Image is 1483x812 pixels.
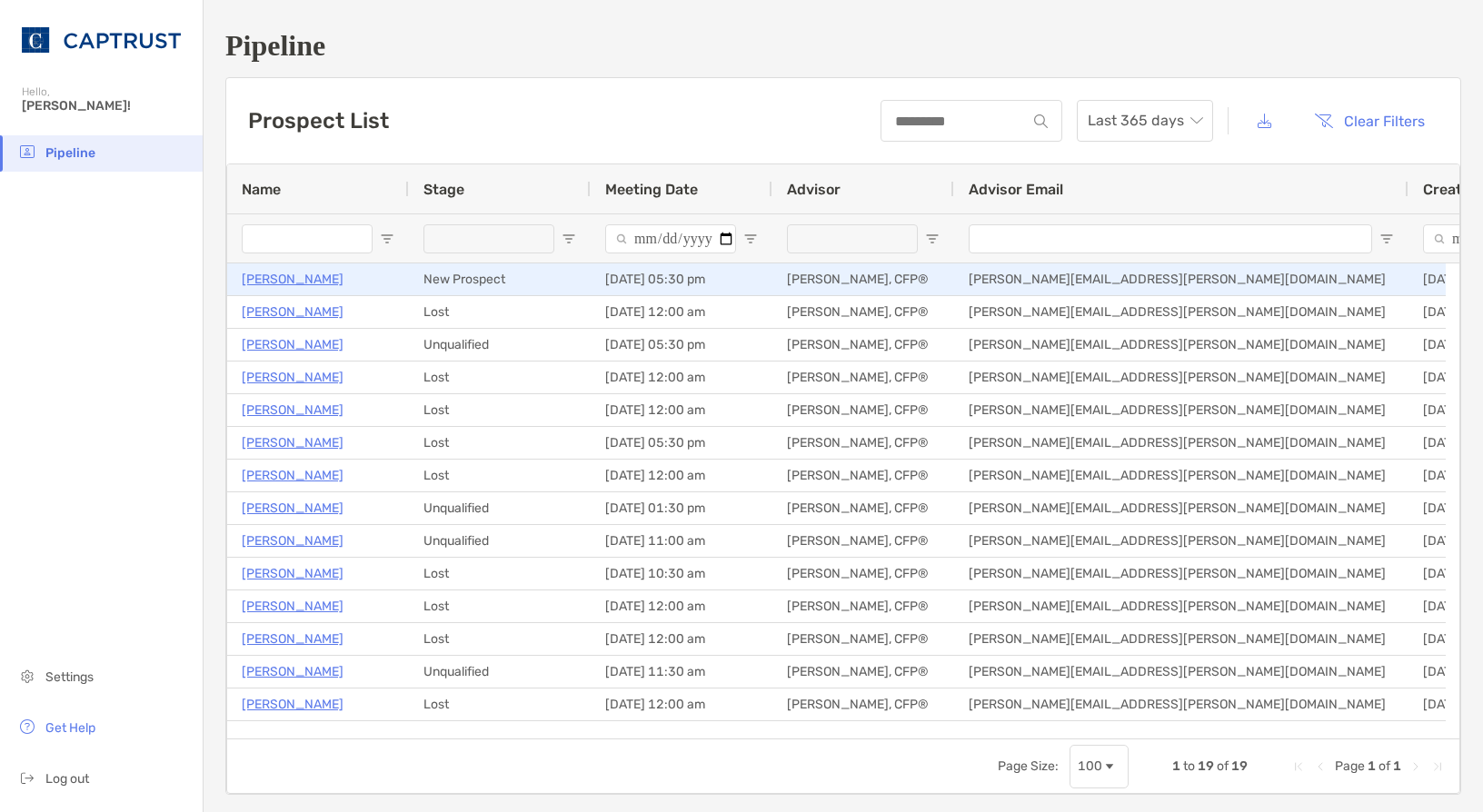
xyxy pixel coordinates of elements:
div: [DATE] 12:00 am [591,460,772,491]
a: [PERSON_NAME] [242,628,343,650]
div: [DATE] 10:30 am [591,558,772,589]
div: Unqualified [409,329,591,361]
div: [PERSON_NAME][EMAIL_ADDRESS][PERSON_NAME][DOMAIN_NAME] [954,427,1408,459]
span: Page [1335,758,1365,774]
button: Open Filter Menu [380,232,394,246]
div: [PERSON_NAME], CFP® [772,296,954,328]
div: [PERSON_NAME], CFP® [772,361,954,393]
div: [PERSON_NAME][EMAIL_ADDRESS][PERSON_NAME][DOMAIN_NAME] [954,721,1408,753]
a: [PERSON_NAME] [242,366,343,389]
div: [PERSON_NAME], CFP® [772,525,954,557]
span: of [1217,758,1229,774]
div: Lost [409,427,591,459]
div: Unqualified [409,525,591,557]
div: Lost [409,623,591,655]
div: [PERSON_NAME][EMAIL_ADDRESS][PERSON_NAME][DOMAIN_NAME] [954,296,1408,328]
div: [PERSON_NAME], CFP® [772,329,954,361]
div: [DATE] 05:30 pm [591,329,772,361]
div: [PERSON_NAME][EMAIL_ADDRESS][PERSON_NAME][DOMAIN_NAME] [954,656,1408,688]
div: [PERSON_NAME][EMAIL_ADDRESS][PERSON_NAME][DOMAIN_NAME] [954,460,1408,491]
p: [PERSON_NAME] [242,693,343,716]
span: Last 365 days [1088,101,1202,141]
div: [DATE] 12:00 am [591,361,772,393]
div: Unqualified [409,656,591,688]
span: [PERSON_NAME]! [22,98,192,114]
input: Advisor Email Filter Input [969,224,1372,253]
span: Get Help [45,720,95,736]
span: Pipeline [45,145,95,161]
button: Clear Filters [1300,101,1438,141]
span: Stage [423,181,464,198]
div: [PERSON_NAME][EMAIL_ADDRESS][PERSON_NAME][DOMAIN_NAME] [954,623,1408,655]
div: [PERSON_NAME], CFP® [772,656,954,688]
a: [PERSON_NAME] [242,595,343,618]
span: Settings [45,669,94,685]
div: [PERSON_NAME][EMAIL_ADDRESS][PERSON_NAME][DOMAIN_NAME] [954,329,1408,361]
p: [PERSON_NAME] [242,333,343,356]
div: Lost [409,394,591,426]
div: Lost [409,296,591,328]
div: [PERSON_NAME][EMAIL_ADDRESS][PERSON_NAME][DOMAIN_NAME] [954,361,1408,393]
div: [PERSON_NAME][EMAIL_ADDRESS][PERSON_NAME][DOMAIN_NAME] [954,263,1408,295]
img: CAPTRUST Logo [22,7,181,73]
div: [DATE] 01:30 pm [591,492,772,524]
div: [PERSON_NAME], CFP® [772,394,954,426]
div: New Prospect [409,263,591,295]
p: [PERSON_NAME] [242,660,343,683]
div: [DATE] 11:30 am [591,656,772,688]
img: settings icon [16,665,38,687]
span: 19 [1198,758,1214,774]
div: [PERSON_NAME], CFP® [772,263,954,295]
a: [PERSON_NAME] [242,268,343,291]
div: [DATE] 12:00 am [591,623,772,655]
button: Open Filter Menu [743,232,758,246]
span: Advisor [787,181,841,198]
a: [PERSON_NAME] [242,464,343,487]
div: Lost [409,361,591,393]
a: [PERSON_NAME] [242,497,343,520]
p: [PERSON_NAME] [242,530,343,552]
span: Log out [45,771,89,787]
div: [PERSON_NAME], CFP® [772,558,954,589]
div: 100 [1078,758,1102,774]
div: [PERSON_NAME], CFP® [772,721,954,753]
div: Previous Page [1313,759,1328,774]
button: Open Filter Menu [562,232,576,246]
input: Name Filter Input [242,224,373,253]
div: [PERSON_NAME][EMAIL_ADDRESS][PERSON_NAME][DOMAIN_NAME] [954,525,1408,557]
a: [PERSON_NAME] [242,399,343,421]
span: of [1378,758,1390,774]
div: Lost [409,558,591,589]
span: 1 [1172,758,1180,774]
span: Advisor Email [969,181,1063,198]
span: 19 [1231,758,1248,774]
div: [DATE] 11:00 am [591,525,772,557]
div: Last Page [1430,759,1445,774]
div: Lost [409,460,591,491]
div: Lost [409,590,591,622]
div: [DATE] 12:00 am [591,721,772,753]
div: [PERSON_NAME], CFP® [772,492,954,524]
div: [PERSON_NAME], CFP® [772,623,954,655]
div: [DATE] 12:00 am [591,590,772,622]
span: Name [242,181,281,198]
div: Lost [409,721,591,753]
img: logout icon [16,767,38,788]
div: Next Page [1408,759,1423,774]
div: Unqualified [409,492,591,524]
div: First Page [1291,759,1306,774]
div: [PERSON_NAME][EMAIL_ADDRESS][PERSON_NAME][DOMAIN_NAME] [954,688,1408,720]
img: pipeline icon [16,141,38,163]
div: Page Size: [998,758,1059,774]
button: Open Filter Menu [1379,232,1394,246]
p: [PERSON_NAME] [242,431,343,454]
img: input icon [1034,114,1048,128]
div: [PERSON_NAME][EMAIL_ADDRESS][PERSON_NAME][DOMAIN_NAME] [954,558,1408,589]
h1: Pipeline [225,29,1461,63]
a: [PERSON_NAME] [242,562,343,585]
